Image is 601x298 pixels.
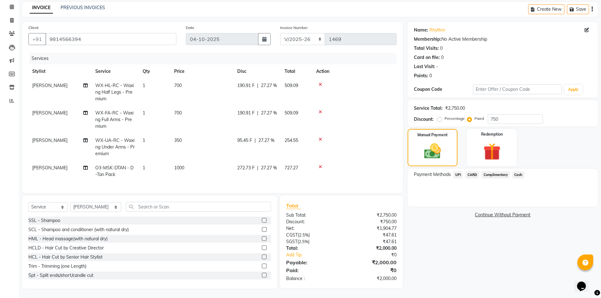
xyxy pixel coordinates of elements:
span: SGST [286,239,298,244]
div: 0 [429,73,432,79]
div: Membership: [414,36,441,43]
span: Payment Methods [414,171,451,178]
span: 1 [143,165,145,171]
label: Client [28,25,38,31]
div: ₹47.61 [341,232,401,238]
div: Total: [281,245,341,252]
div: Service Total: [414,105,443,112]
div: Coupon Code [414,86,473,93]
label: Redemption [481,131,503,137]
div: ₹750.00 [341,219,401,225]
div: ₹2,750.00 [341,212,401,219]
span: 1 [143,110,145,116]
div: Trim - Trimming (one Length) [28,263,86,270]
div: Services [29,53,401,64]
div: ₹1,904.77 [341,225,401,232]
div: ( ) [281,238,341,245]
div: 0 [441,54,444,61]
iframe: chat widget [574,273,595,292]
span: UPI [453,171,463,178]
button: +91 [28,33,46,45]
span: [PERSON_NAME] [32,137,68,143]
th: Qty [139,64,170,79]
input: Enter Offer / Coupon Code [473,85,562,94]
span: CGST [286,232,298,238]
span: 27.27 % [261,110,277,116]
a: INVOICE [30,2,53,14]
div: Name: [414,27,428,33]
span: 350 [174,137,182,143]
input: Search by Name/Mobile/Email/Code [45,33,176,45]
div: Payable: [281,259,341,266]
div: ₹2,000.00 [341,259,401,266]
div: Net: [281,225,341,232]
span: 700 [174,110,182,116]
th: Service [91,64,139,79]
a: PREVIOUS INVOICES [61,5,105,10]
button: Apply [564,85,582,94]
div: Paid: [281,266,341,274]
span: CARD [465,171,479,178]
span: Total [286,202,301,209]
div: 0 [440,45,443,52]
span: | [257,82,258,89]
span: [PERSON_NAME] [32,165,68,171]
div: ₹2,000.00 [341,245,401,252]
span: | [257,110,258,116]
th: Disc [233,64,281,79]
div: Card on file: [414,54,440,61]
div: Discount: [281,219,341,225]
img: _cash.svg [419,142,446,161]
div: SCL - Shampoo and conditioner (with natural dry) [28,226,129,233]
div: Points: [414,73,428,79]
div: SSL - Shampoo [28,217,60,224]
span: Complimentary [481,171,510,178]
span: | [255,137,256,144]
span: O3-MSK-DTAN - D-Tan Pack [95,165,133,177]
div: ₹47.61 [341,238,401,245]
div: HCLD - Hair Cut by Creative Director [28,245,104,251]
div: Balance : [281,275,341,282]
a: Rhythm [429,27,445,33]
span: [PERSON_NAME] [32,110,68,116]
span: [PERSON_NAME] [32,83,68,88]
div: ₹2,750.00 [445,105,465,112]
button: Create New [528,4,564,14]
label: Manual Payment [417,132,448,138]
span: 95.45 F [237,137,252,144]
span: 27.27 % [258,137,274,144]
div: - [436,63,438,70]
th: Action [312,64,397,79]
div: HCL - Hair Cut by Senior Hair Stylist [28,254,103,260]
span: 1000 [174,165,184,171]
div: ₹0 [341,266,401,274]
div: ( ) [281,232,341,238]
div: Sub Total: [281,212,341,219]
span: 727.27 [285,165,298,171]
span: 272.73 F [237,165,255,171]
span: 27.27 % [261,165,277,171]
label: Invoice Number [280,25,308,31]
span: 2.5% [299,239,308,244]
a: Continue Without Payment [409,212,597,218]
label: Date [186,25,194,31]
span: 190.91 F [237,82,255,89]
div: ₹0 [351,252,401,258]
button: Save [567,4,589,14]
span: 27.27 % [261,82,277,89]
th: Price [170,64,233,79]
span: 190.91 F [237,110,255,116]
span: 509.09 [285,110,298,116]
label: Fixed [474,116,484,121]
span: WX-FA-RC - Waxing Full Arms - Premium [95,110,133,129]
input: Search or Scan [126,202,271,212]
span: Cash [512,171,524,178]
th: Total [281,64,312,79]
span: 254.55 [285,137,298,143]
span: 700 [174,83,182,88]
span: | [257,165,258,171]
div: ₹2,000.00 [341,275,401,282]
img: _gift.svg [478,141,506,162]
th: Stylist [28,64,91,79]
span: 1 [143,83,145,88]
